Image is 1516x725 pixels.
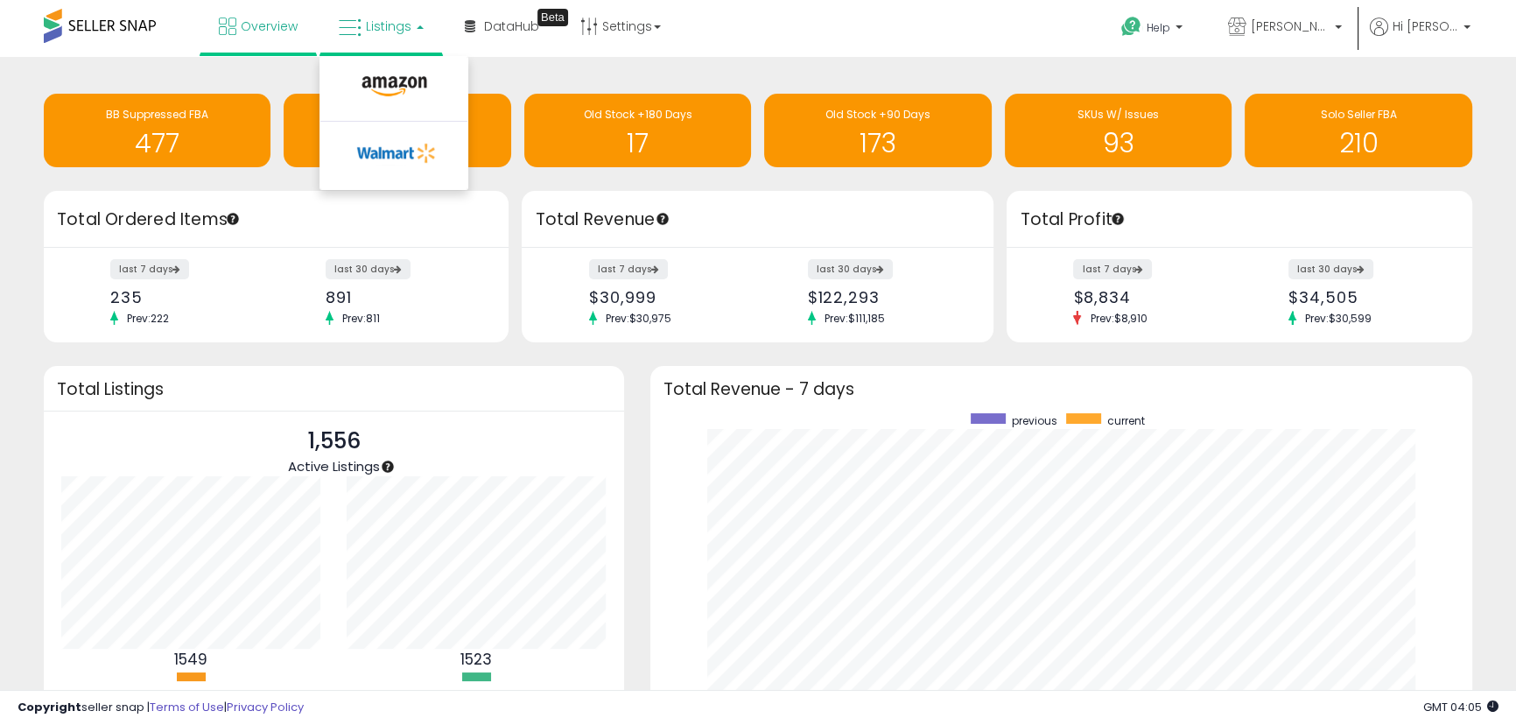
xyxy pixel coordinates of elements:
span: Help [1147,20,1170,35]
div: 891 [326,288,479,306]
span: Prev: 222 [118,311,178,326]
a: FBA At MIN Price 72 [284,94,510,167]
strong: Copyright [18,699,81,715]
a: Old Stock +90 Days 173 [764,94,991,167]
span: Old Stock +90 Days [825,107,930,122]
a: Old Stock +180 Days 17 [524,94,751,167]
h1: 17 [533,129,742,158]
i: Get Help [1120,16,1142,38]
label: last 7 days [110,259,189,279]
h1: 477 [53,129,262,158]
div: $8,834 [1073,288,1226,306]
span: previous [1012,413,1057,428]
span: Overview [241,18,298,35]
a: SKUs W/ Issues 93 [1005,94,1232,167]
label: last 30 days [808,259,893,279]
span: BB Suppressed FBA [106,107,208,122]
div: 235 [110,288,263,306]
div: Repriced [424,686,529,703]
h1: 93 [1014,129,1223,158]
a: BB Suppressed FBA 477 [44,94,270,167]
span: Hi [PERSON_NAME] [1393,18,1458,35]
label: last 30 days [326,259,411,279]
span: SKUs W/ Issues [1077,107,1159,122]
div: Tooltip anchor [225,211,241,227]
div: FBA [138,686,243,703]
h3: Total Listings [57,383,611,396]
span: Old Stock +180 Days [584,107,692,122]
h1: 173 [773,129,982,158]
h3: Total Revenue - 7 days [663,383,1460,396]
h1: 72 [292,129,502,158]
div: $30,999 [589,288,745,306]
a: Privacy Policy [227,699,304,715]
span: Solo Seller FBA [1321,107,1397,122]
span: Active Listings [288,457,380,475]
label: last 7 days [1073,259,1152,279]
span: Prev: $111,185 [816,311,894,326]
a: Hi [PERSON_NAME] [1370,18,1470,57]
a: Help [1107,3,1200,57]
a: Terms of Use [150,699,224,715]
div: Tooltip anchor [537,9,568,26]
span: current [1107,413,1145,428]
span: Prev: $8,910 [1081,311,1155,326]
span: Listings [366,18,411,35]
span: [PERSON_NAME]'s Shop [1251,18,1330,35]
span: 2025-09-9 04:05 GMT [1423,699,1498,715]
div: $122,293 [808,288,964,306]
span: Prev: 811 [333,311,389,326]
div: Tooltip anchor [380,459,396,475]
h3: Total Profit [1020,208,1458,232]
span: Prev: $30,599 [1296,311,1380,326]
label: last 30 days [1288,259,1373,279]
span: DataHub [484,18,539,35]
label: last 7 days [589,259,668,279]
b: 1549 [174,649,207,670]
div: Tooltip anchor [655,211,670,227]
b: 1523 [460,649,492,670]
h1: 210 [1253,129,1463,158]
a: Solo Seller FBA 210 [1245,94,1471,167]
div: seller snap | | [18,700,304,716]
span: Prev: $30,975 [597,311,680,326]
h3: Total Revenue [535,208,980,232]
p: 1,556 [288,425,380,458]
div: Tooltip anchor [1110,211,1126,227]
div: $34,505 [1288,288,1442,306]
h3: Total Ordered Items [57,208,495,232]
